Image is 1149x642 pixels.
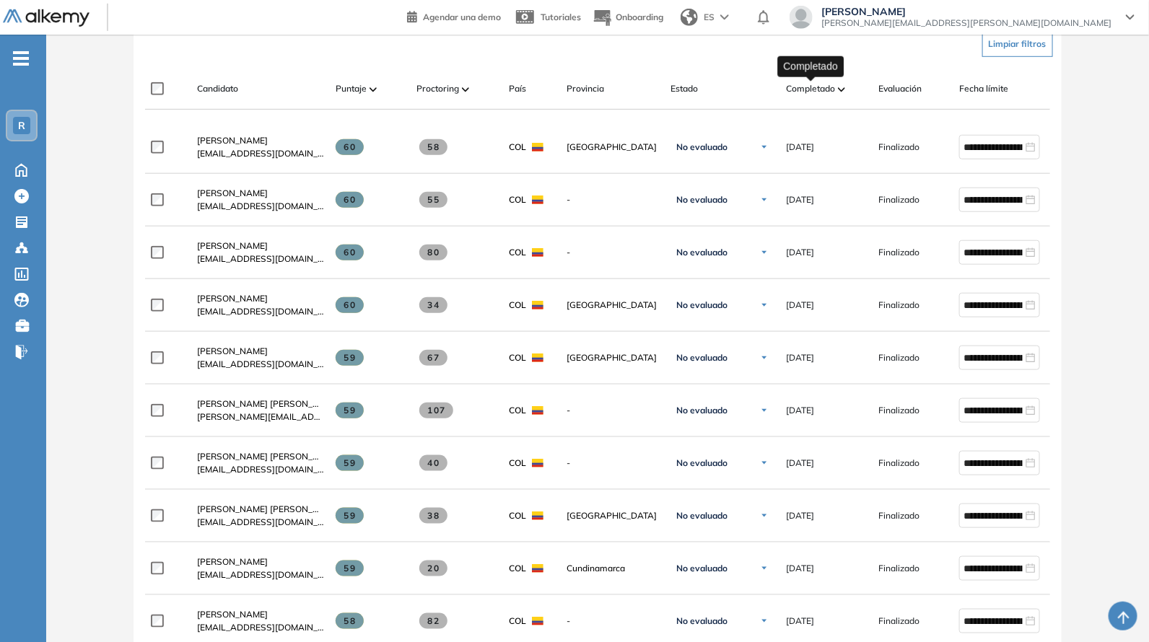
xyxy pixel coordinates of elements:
span: [EMAIL_ADDRESS][DOMAIN_NAME] [197,147,324,160]
img: [missing "en.ARROW_ALT" translation] [838,87,845,92]
span: [PERSON_NAME] [PERSON_NAME] [197,504,341,514]
span: [PERSON_NAME] [821,6,1111,17]
div: Completado [778,56,844,76]
img: Ícono de flecha [760,459,769,467]
span: Puntaje [336,82,367,95]
span: Estado [670,82,698,95]
span: [PERSON_NAME][EMAIL_ADDRESS][PERSON_NAME][DOMAIN_NAME] [821,17,1111,29]
span: [PERSON_NAME][EMAIL_ADDRESS][DOMAIN_NAME] [197,410,324,423]
img: world [681,9,698,26]
span: [EMAIL_ADDRESS][DOMAIN_NAME] [197,252,324,265]
span: [DATE] [786,351,814,364]
span: Fecha límite [959,82,1008,95]
span: Evaluación [878,82,922,95]
span: [DATE] [786,509,814,522]
span: 55 [419,192,447,208]
span: 60 [336,297,364,313]
img: COL [532,353,543,362]
img: Ícono de flecha [760,406,769,415]
span: Finalizado [878,246,919,259]
span: [PERSON_NAME] [197,556,268,567]
span: 80 [419,245,447,260]
img: COL [532,301,543,309]
span: [PERSON_NAME] [197,346,268,356]
span: - [567,193,659,206]
span: No evaluado [676,352,728,364]
button: Onboarding [593,2,663,33]
span: COL [509,299,526,312]
span: [PERSON_NAME] [PERSON_NAME] [197,451,341,462]
a: [PERSON_NAME] [PERSON_NAME] [197,397,324,410]
button: Limpiar filtros [982,31,1053,57]
img: Ícono de flecha [760,248,769,257]
img: Ícono de flecha [760,564,769,573]
span: [GEOGRAPHIC_DATA] [567,299,659,312]
span: COL [509,457,526,470]
span: COL [509,615,526,628]
a: [PERSON_NAME] [197,187,324,200]
a: [PERSON_NAME] [197,608,324,621]
span: 59 [336,508,364,524]
span: COL [509,404,526,417]
span: [GEOGRAPHIC_DATA] [567,509,659,522]
span: ES [704,11,715,24]
img: COL [532,143,543,151]
span: COL [509,351,526,364]
span: [GEOGRAPHIC_DATA] [567,351,659,364]
span: [EMAIL_ADDRESS][DOMAIN_NAME] [197,621,324,634]
span: No evaluado [676,247,728,258]
i: - [13,57,29,60]
span: País [509,82,526,95]
span: [EMAIL_ADDRESS][DOMAIN_NAME] [197,568,324,581]
span: No evaluado [676,563,728,574]
span: [PERSON_NAME] [197,188,268,198]
a: [PERSON_NAME] [197,239,324,252]
span: COL [509,246,526,259]
span: [PERSON_NAME] [197,135,268,146]
span: 60 [336,139,364,155]
span: [EMAIL_ADDRESS][DOMAIN_NAME] [197,305,324,318]
span: Provincia [567,82,604,95]
img: [missing "en.ARROW_ALT" translation] [462,87,469,92]
img: Ícono de flecha [760,301,769,309]
span: [GEOGRAPHIC_DATA] [567,141,659,154]
span: No evaluado [676,510,728,522]
img: [missing "en.ARROW_ALT" translation] [370,87,377,92]
span: Cundinamarca [567,562,659,575]
span: Proctoring [416,82,459,95]
img: arrow [720,14,729,20]
span: [DATE] [786,404,814,417]
span: Finalizado [878,457,919,470]
span: - [567,615,659,628]
span: - [567,404,659,417]
span: [DATE] [786,615,814,628]
span: - [567,246,659,259]
img: COL [532,511,543,520]
img: Ícono de flecha [760,195,769,204]
img: Ícono de flecha [760,353,769,362]
img: Ícono de flecha [760,143,769,151]
a: Agendar una demo [407,7,501,25]
span: R [18,120,25,131]
span: 58 [419,139,447,155]
span: No evaluado [676,615,728,627]
span: [DATE] [786,193,814,206]
span: Finalizado [878,615,919,628]
span: Completado [786,82,835,95]
span: Finalizado [878,351,919,364]
span: 82 [419,613,447,629]
span: Finalizado [878,562,919,575]
span: [EMAIL_ADDRESS][DOMAIN_NAME] [197,463,324,476]
span: 59 [336,560,364,576]
span: Agendar una demo [423,12,501,22]
span: No evaluado [676,194,728,206]
span: Candidato [197,82,238,95]
a: [PERSON_NAME] [PERSON_NAME] [197,450,324,463]
span: 38 [419,508,447,524]
span: [EMAIL_ADDRESS][DOMAIN_NAME] [197,516,324,529]
span: No evaluado [676,299,728,311]
span: 107 [419,403,453,418]
span: [DATE] [786,299,814,312]
span: [DATE] [786,457,814,470]
a: [PERSON_NAME] [197,345,324,358]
